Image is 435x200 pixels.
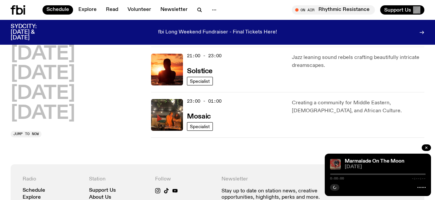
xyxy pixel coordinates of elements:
[330,159,341,170] img: Tommy - Persian Rug
[89,195,111,200] a: About Us
[23,195,41,200] a: Explore
[187,77,213,85] a: Specialist
[89,176,147,182] h4: Station
[380,5,424,15] button: Support Us
[151,54,183,85] img: A girl standing in the ocean as waist level, staring into the rise of the sun.
[384,7,411,13] span: Support Us
[187,53,221,59] span: 21:00 - 23:00
[155,176,214,182] h4: Follow
[74,5,101,15] a: Explore
[330,177,344,180] span: 0:00:00
[11,24,53,41] h3: SYDCITY: [DATE] & [DATE]
[43,5,73,15] a: Schedule
[156,5,192,15] a: Newsletter
[158,29,277,35] p: fbi Long Weekend Fundraiser - Final Tickets Here!
[187,122,213,131] a: Specialist
[124,5,155,15] a: Volunteer
[345,165,426,170] span: [DATE]
[221,176,346,182] h4: Newsletter
[11,45,75,64] button: [DATE]
[412,177,426,180] span: -:--:--
[190,79,210,84] span: Specialist
[11,104,75,123] button: [DATE]
[11,65,75,83] button: [DATE]
[102,5,122,15] a: Read
[23,176,81,182] h4: Radio
[13,132,39,136] span: Jump to now
[187,112,211,120] a: Mosaic
[345,159,404,164] a: Marmalade On The Moon
[11,84,75,103] button: [DATE]
[187,67,212,75] a: Solstice
[292,99,424,115] p: Creating a community for Middle Eastern, [DEMOGRAPHIC_DATA], and African Culture.
[151,99,183,131] img: Tommy and Jono Playing at a fundraiser for Palestine
[190,124,210,129] span: Specialist
[187,113,211,120] h3: Mosaic
[187,98,221,104] span: 23:00 - 01:00
[89,188,116,193] a: Support Us
[11,131,42,137] button: Jump to now
[292,54,424,70] p: Jazz leaning sound rebels crafting beautifully intricate dreamscapes.
[292,5,375,15] button: On AirRhythmic Resistance
[23,188,45,193] a: Schedule
[187,68,212,75] h3: Solstice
